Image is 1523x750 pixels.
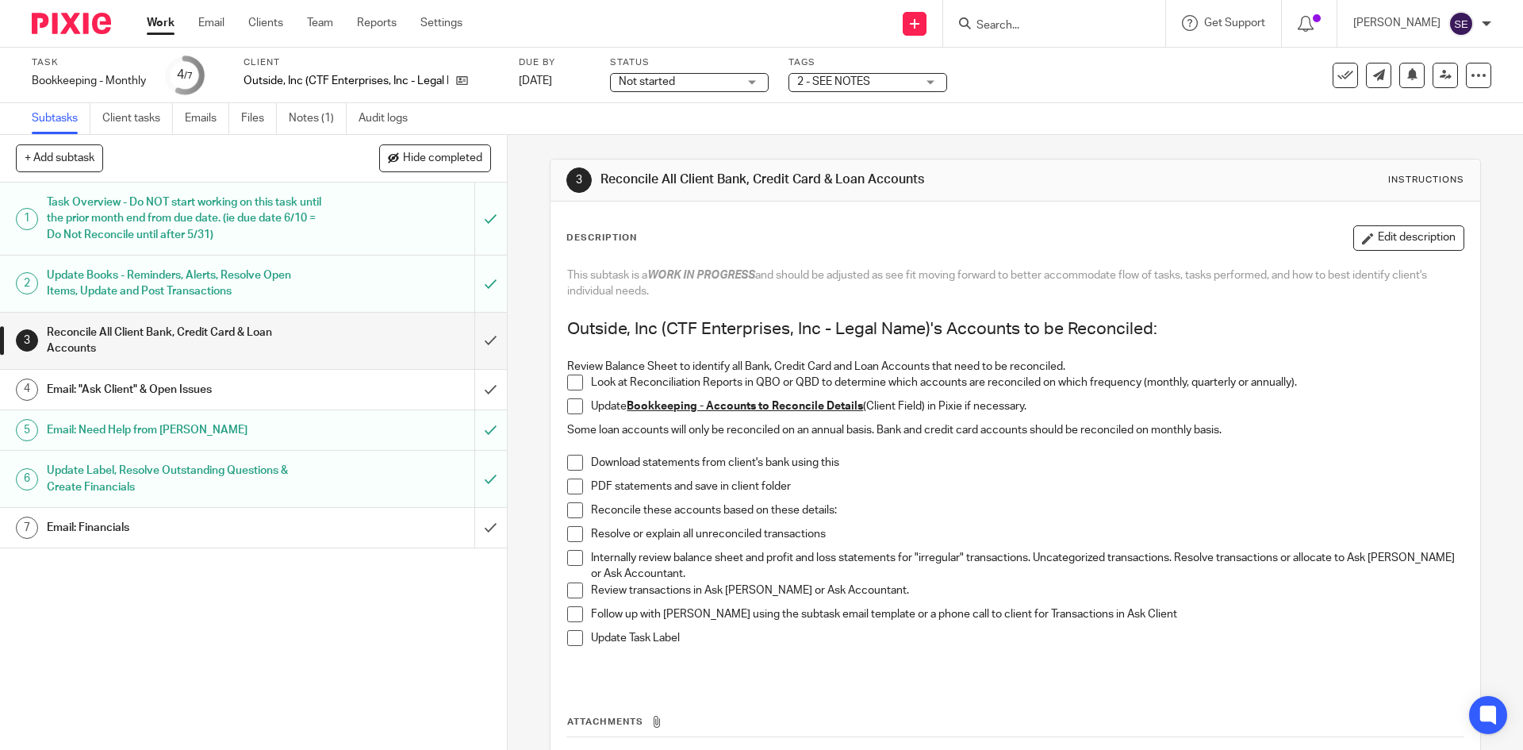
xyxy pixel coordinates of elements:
input: Search [975,19,1118,33]
button: Hide completed [379,144,491,171]
div: 6 [16,468,38,490]
p: Follow up with [PERSON_NAME] using the subtask email template or a phone call to client for Trans... [591,606,1463,622]
div: 7 [16,517,38,539]
h1: Task Overview - Do NOT start working on this task until the prior month end from due date. (ie du... [47,190,321,247]
a: Email [198,15,224,31]
p: Download statements from client's bank using this [591,455,1463,471]
h1: Reconcile All Client Bank, Credit Card & Loan Accounts [600,171,1049,188]
span: [DATE] [519,75,552,87]
a: Reports [357,15,397,31]
small: /7 [184,71,193,80]
span: Get Support [1204,17,1265,29]
div: 2 [16,272,38,294]
a: Files [241,103,277,134]
a: Work [147,15,175,31]
p: Update (Client Field) in Pixie if necessary. [591,398,1463,414]
button: + Add subtask [16,144,103,171]
button: Edit description [1353,225,1464,251]
div: 1 [16,208,38,230]
span: 2 - SEE NOTES [797,76,870,87]
p: Look at Reconciliation Reports in QBO or QBD to determine which accounts are reconciled on which ... [591,375,1463,390]
img: Pixie [32,13,111,34]
label: Task [32,56,146,69]
p: Update Task Label [591,630,1463,646]
h1: Email: Financials [47,516,321,540]
label: Tags [788,56,947,69]
span: This subtask is a [567,270,647,281]
u: Bookkeeping - Accounts to Reconcile Details [627,401,863,412]
h1: Reconcile All Client Bank, Credit Card & Loan Accounts [47,321,321,361]
span: Attachments [567,717,643,726]
p: Resolve or explain all unreconciled transactions [591,526,1463,542]
div: Instructions [1388,174,1464,187]
div: 4 [177,66,193,84]
span: WORK IN PROGRESS [647,270,755,281]
p: Review transactions in Ask [PERSON_NAME] or Ask Accountant. [591,583,1463,598]
label: Client [244,56,499,69]
div: Bookkeeping - Monthly [32,73,146,89]
p: Some loan accounts will only be reconciled on an annual basis. Bank and credit card accounts shou... [567,422,1463,438]
a: Clients [248,15,283,31]
h2: Outside, Inc (CTF Enterprises, Inc - Legal Name)'s Accounts to be Reconciled: [567,316,1463,343]
a: Notes (1) [289,103,347,134]
h1: Email: "Ask Client" & Open Issues [47,378,321,402]
div: 3 [16,329,38,352]
p: [PERSON_NAME] [1353,15,1441,31]
a: Client tasks [102,103,173,134]
div: 3 [566,167,592,193]
label: Status [610,56,769,69]
span: Not started [619,76,675,87]
a: Team [307,15,333,31]
p: Reconcile these accounts based on these details: [591,502,1463,518]
p: Internally review balance sheet and profit and loss statements for "irregular" transactions. Unca... [591,550,1463,583]
span: Hide completed [403,152,482,165]
p: Description [566,232,637,244]
a: Emails [185,103,229,134]
p: PDF statements and save in client folder [591,479,1463,494]
div: 4 [16,379,38,401]
p: Outside, Inc (CTF Enterprises, Inc - Legal Name) [244,73,448,89]
h1: Email: Need Help from [PERSON_NAME] [47,418,321,442]
a: Settings [420,15,462,31]
a: Audit logs [359,103,420,134]
h1: Update Label, Resolve Outstanding Questions & Create Financials [47,459,321,499]
h1: Update Books - Reminders, Alerts, Resolve Open Items, Update and Post Transactions [47,263,321,304]
div: 5 [16,419,38,441]
p: Review Balance Sheet to identify all Bank, Credit Card and Loan Accounts that need to be reconciled. [567,359,1463,375]
img: svg%3E [1448,11,1474,37]
label: Due by [519,56,590,69]
span: and should be adjusted as see fit moving forward to better accommodate flow of tasks, tasks perfo... [567,270,1429,297]
a: Subtasks [32,103,90,134]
